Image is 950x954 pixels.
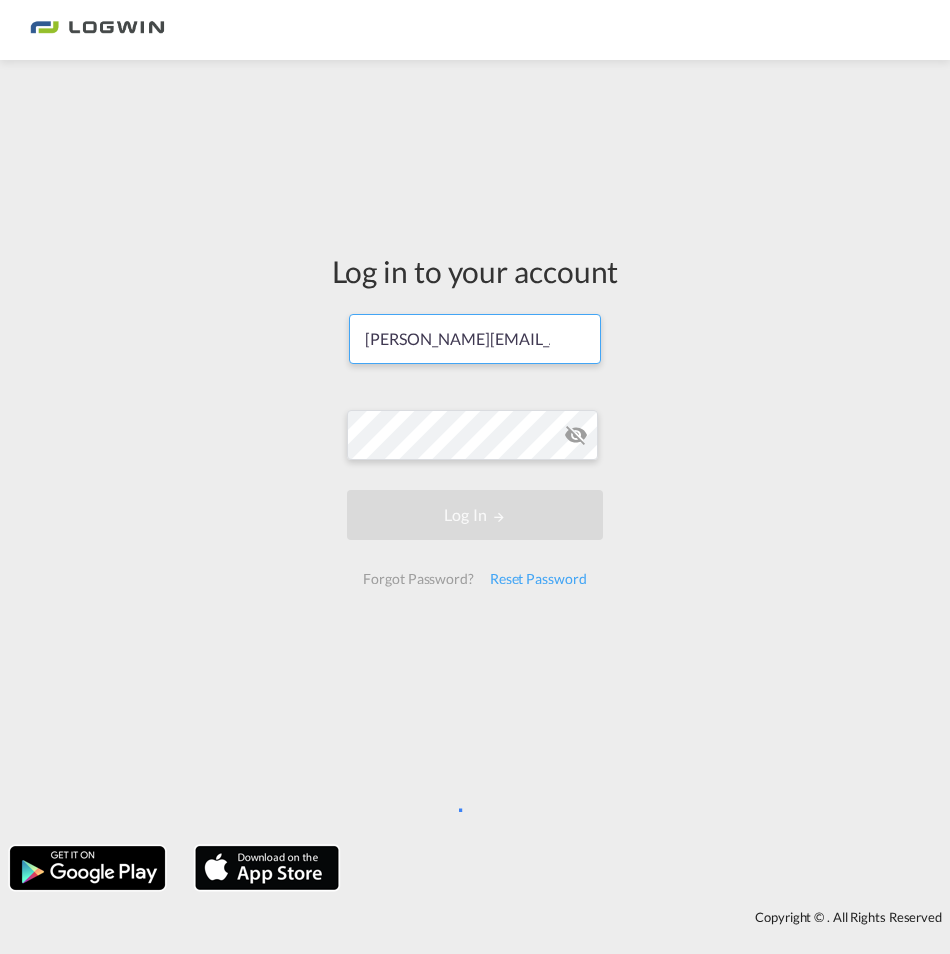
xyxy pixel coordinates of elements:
[482,561,595,597] div: Reset Password
[30,8,165,53] img: bc73a0e0d8c111efacd525e4c8ad7d32.png
[8,844,167,892] img: google.png
[332,250,619,292] div: Log in to your account
[349,314,600,364] input: Enter email/phone number
[193,844,341,892] img: apple.png
[347,490,602,540] button: LOGIN
[564,423,588,447] md-icon: icon-eye-off
[355,561,481,597] div: Forgot Password?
